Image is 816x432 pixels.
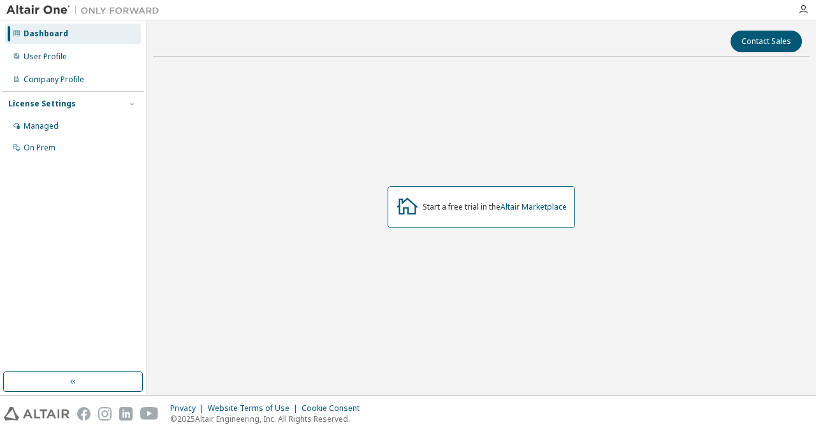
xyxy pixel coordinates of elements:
[24,75,84,85] div: Company Profile
[731,31,802,52] button: Contact Sales
[98,407,112,421] img: instagram.svg
[24,29,68,39] div: Dashboard
[24,121,59,131] div: Managed
[24,52,67,62] div: User Profile
[4,407,69,421] img: altair_logo.svg
[500,201,567,212] a: Altair Marketplace
[77,407,91,421] img: facebook.svg
[8,99,76,109] div: License Settings
[140,407,159,421] img: youtube.svg
[170,414,367,424] p: © 2025 Altair Engineering, Inc. All Rights Reserved.
[119,407,133,421] img: linkedin.svg
[6,4,166,17] img: Altair One
[302,403,367,414] div: Cookie Consent
[208,403,302,414] div: Website Terms of Use
[24,143,55,153] div: On Prem
[423,202,567,212] div: Start a free trial in the
[170,403,208,414] div: Privacy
